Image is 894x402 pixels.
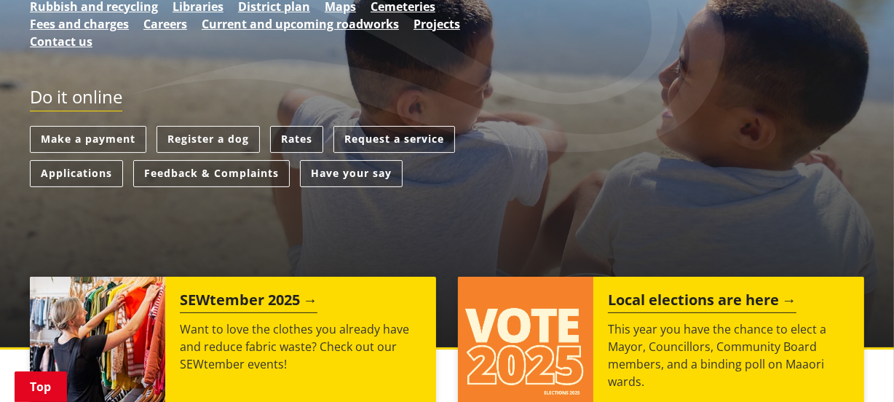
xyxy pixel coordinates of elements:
a: Current and upcoming roadworks [202,15,399,33]
a: Feedback & Complaints [133,160,290,187]
h2: SEWtember 2025 [180,291,317,313]
a: Contact us [30,33,92,50]
a: Request a service [333,126,455,153]
a: Careers [143,15,187,33]
a: Fees and charges [30,15,129,33]
h2: Local elections are here [608,291,796,313]
a: Top [15,371,67,402]
a: Applications [30,160,123,187]
a: Projects [414,15,460,33]
p: This year you have the chance to elect a Mayor, Councillors, Community Board members, and a bindi... [608,320,850,390]
a: Have your say [300,160,403,187]
a: Make a payment [30,126,146,153]
h2: Do it online [30,87,122,112]
a: Register a dog [157,126,260,153]
p: Want to love the clothes you already have and reduce fabric waste? Check out our SEWtember events! [180,320,422,373]
a: Rates [270,126,323,153]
